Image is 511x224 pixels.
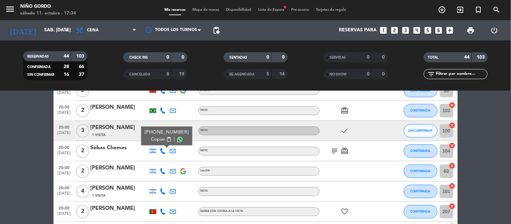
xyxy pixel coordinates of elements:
[173,136,175,143] span: |
[475,6,483,14] i: turned_in_not
[493,6,501,14] i: search
[5,23,41,38] i: [DATE]
[339,28,377,33] span: Reservas para
[411,190,430,193] span: CONFIRMADA
[151,136,165,143] span: Copiar
[390,26,399,35] i: looks_two
[331,147,339,155] i: subject
[341,208,349,216] i: favorite_border
[64,54,69,59] strong: 44
[180,168,186,174] img: google-logo.png
[56,131,73,139] span: [DATE]
[179,72,186,76] strong: 19
[166,55,169,60] strong: 0
[477,55,486,60] strong: 103
[92,193,106,199] span: 1 Visita
[79,72,86,77] strong: 37
[129,73,150,76] span: CANCELADA
[76,165,89,178] span: 2
[56,91,73,98] span: [DATE]
[490,26,498,34] i: power_settings_new
[56,164,73,171] span: 20:00
[446,26,454,35] i: add_box
[341,127,349,135] i: check
[91,164,148,173] div: [PERSON_NAME]
[435,26,443,35] i: looks_6
[189,8,223,12] span: Mapa de mesas
[411,210,430,214] span: CONFIRMADA
[76,54,86,59] strong: 103
[267,72,269,76] strong: 5
[20,3,76,10] div: Niño Gordo
[63,26,71,34] i: arrow_drop_down
[91,144,148,153] div: Sebas Chemes
[449,163,456,169] i: cancel
[255,8,288,12] span: Lista de Espera
[200,109,208,112] span: PATIO
[56,103,73,111] span: 20:00
[411,109,430,113] span: CONFIRMADA
[367,72,370,76] strong: 0
[64,64,69,69] strong: 28
[341,147,349,155] i: card_giftcard
[411,149,430,153] span: CONFIRMADA
[76,124,89,138] span: 3
[56,212,73,220] span: [DATE]
[79,64,86,69] strong: 66
[76,185,89,198] span: 4
[404,145,438,158] button: CONFIRMADA
[282,55,286,60] strong: 0
[27,55,49,58] span: RESERVADAS
[91,103,148,112] div: [PERSON_NAME]
[435,70,487,78] input: Filtrar por nombre...
[404,124,438,138] button: SIN CONFIRMAR
[382,55,386,60] strong: 0
[56,171,73,179] span: [DATE]
[427,70,435,78] i: filter_list
[5,4,15,14] i: menu
[200,89,210,92] span: SALÓN
[91,124,148,132] div: [PERSON_NAME]
[449,183,456,190] i: cancel
[76,104,89,118] span: 2
[367,55,370,60] strong: 0
[330,56,346,59] span: SERVIDAS
[341,107,349,115] i: card_giftcard
[5,4,15,17] button: menu
[145,129,189,136] div: [PHONE_NUMBER]
[411,169,430,173] span: CONFIRMADA
[467,26,475,34] span: print
[456,6,465,14] i: exit_to_app
[404,165,438,178] button: CONFIRMADA
[212,26,220,34] span: pending_actions
[230,56,248,59] span: SENTADAS
[91,184,148,193] div: [PERSON_NAME]
[409,129,433,133] span: SIN CONFIRMAR
[382,72,386,76] strong: 0
[404,185,438,198] button: CONFIRMADA
[288,8,313,12] span: Pre-acceso
[87,28,99,33] span: Cena
[412,26,421,35] i: looks_4
[27,73,54,76] span: SIN CONFIRMAR
[180,88,186,94] img: google-logo.png
[129,56,148,59] span: CHECK INS
[200,170,210,172] span: SALÓN
[404,205,438,219] button: CONFIRMADA
[200,190,208,193] span: PATIO
[27,65,51,69] span: CONFIRMADA
[449,122,456,129] i: cancel
[428,56,438,59] span: TOTAL
[330,73,347,76] span: NO SHOW
[166,72,169,76] strong: 8
[91,204,148,213] div: [PERSON_NAME]
[267,55,269,60] strong: 0
[483,20,506,40] div: LOG OUT
[379,26,388,35] i: looks_one
[56,123,73,131] span: 20:00
[279,72,286,76] strong: 14
[313,8,350,12] span: Tarjetas de regalo
[151,136,171,143] button: Copiarcontent_paste
[449,102,456,109] i: cancel
[20,10,76,17] div: sábado 11. octubre - 17:34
